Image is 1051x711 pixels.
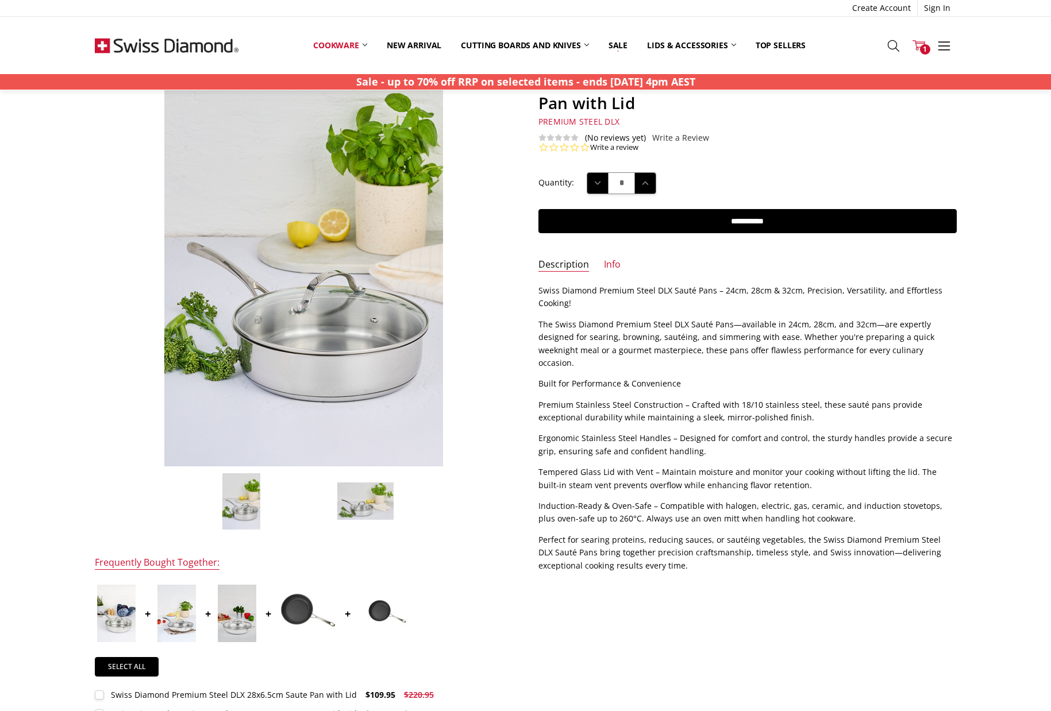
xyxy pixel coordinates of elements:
p: Induction-Ready & Oven-Safe – Compatible with halogen, electric, gas, ceramic, and induction stov... [538,500,957,525]
a: Lids & Accessories [637,33,745,58]
a: 1 [906,31,931,60]
a: Top Sellers [746,33,815,58]
p: Ergonomic Stainless Steel Handles – Designed for comfort and control, the sturdy handles provide ... [538,432,957,458]
span: $109.95 [365,689,395,700]
a: Info [604,258,621,272]
a: Cookware [303,33,377,58]
img: Swiss Diamond Premium Steel DLX Non-Stick 30cm Frying Pan [278,585,336,642]
span: (No reviews yet) [585,133,646,142]
label: Quantity: [538,176,574,189]
a: Select all [95,657,159,677]
span: Premium Steel DLX [538,116,619,127]
img: Swiss Diamond Premium Steel DLX 28x6.5cm Saute Pan with Lid [97,585,136,642]
a: New arrival [377,33,451,58]
strong: Sale - up to 70% off RRP on selected items - ends [DATE] 4pm AEST [356,75,695,88]
a: Description [538,258,589,272]
a: Sale [599,33,637,58]
img: Swiss Diamond Premium Steel DLX Non-Stick 20cm Frying Pan [357,585,415,642]
a: Cutting boards and knives [451,33,599,58]
p: Built for Performance & Convenience [538,377,957,390]
p: Swiss Diamond Premium Steel DLX Sauté Pans – 24cm, 28cm & 32cm, Precision, Versatility, and Effor... [538,284,957,310]
img: Free Shipping On Every Order [95,17,238,74]
p: Premium Stainless Steel Construction – Crafted with 18/10 stainless steel, these sauté pans provi... [538,399,957,424]
img: Swiss Diamond Premium Steel DLX 32x6.5cm Saute Pan with Lid [157,585,196,642]
img: Swiss Diamond Premium Steel DLX 24x6.0cm Saute Pan with Lid [222,473,261,530]
div: Swiss Diamond Premium Steel DLX 28x6.5cm Saute Pan with Lid [111,689,357,700]
span: $220.95 [404,689,434,700]
a: Write a review [590,142,638,153]
div: Frequently Bought Together: [95,557,220,570]
span: 1 [920,44,930,55]
img: Swiss Diamond Premium Steel DLX 32x6.5cm Chef Pan with lid [218,585,256,642]
p: Perfect for searing proteins, reducing sauces, or sautéing vegetables, the Swiss Diamond Premium ... [538,534,957,572]
img: Swiss Diamond Premium Steel DLX 24x6.0cm Saute Pan with Lid [337,482,394,521]
h1: Swiss Diamond Premium Steel DLX 24x6.0cm Saute Pan with Lid [538,73,957,113]
p: Tempered Glass Lid with Vent – Maintain moisture and monitor your cooking without lifting the lid... [538,466,957,492]
p: The Swiss Diamond Premium Steel DLX Sauté Pans—available in 24cm, 28cm, and 32cm—are expertly des... [538,318,957,370]
a: Write a Review [652,133,709,142]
